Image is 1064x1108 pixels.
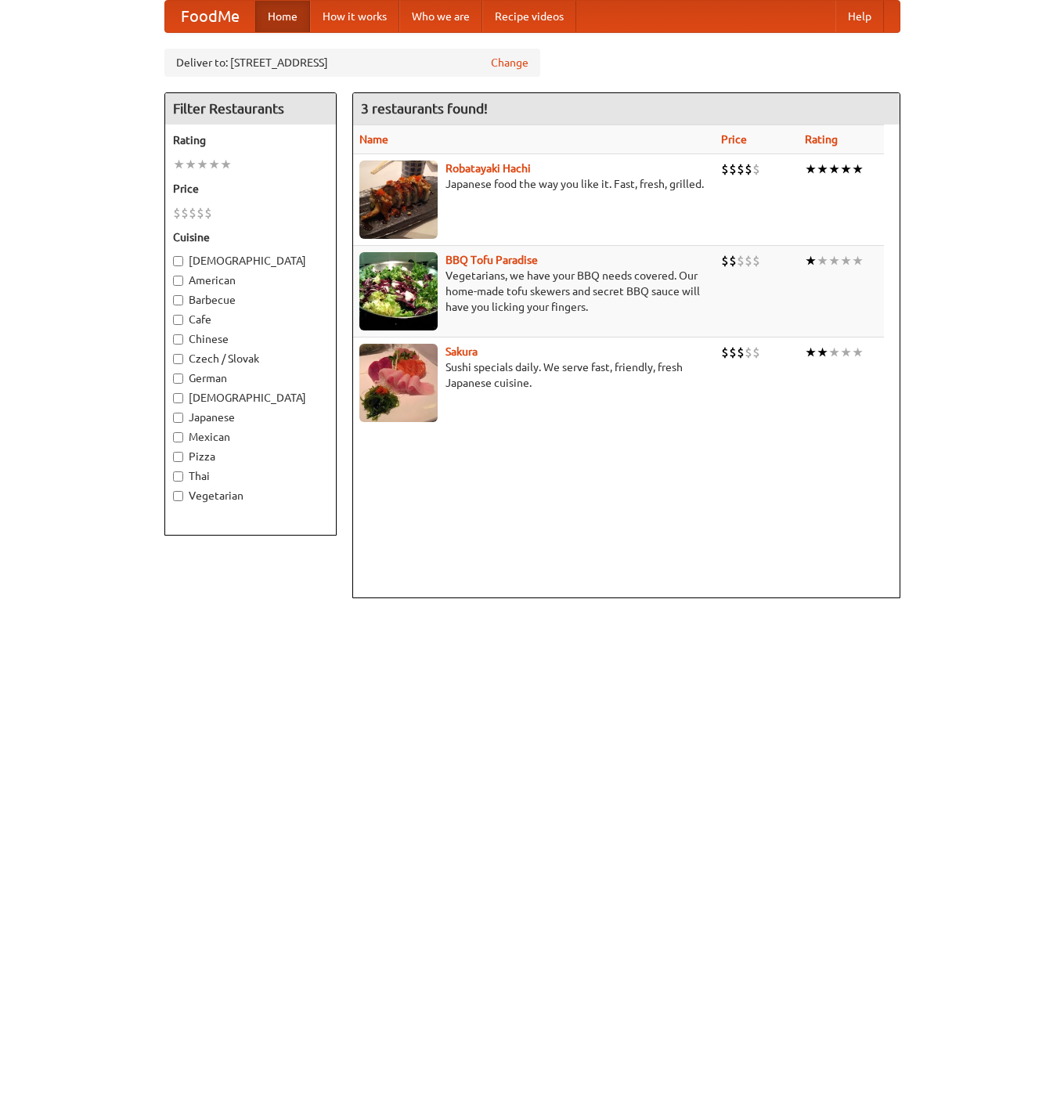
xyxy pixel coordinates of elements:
[359,344,438,422] img: sakura.jpg
[173,393,183,403] input: [DEMOGRAPHIC_DATA]
[729,161,737,178] li: $
[173,312,328,327] label: Cafe
[828,344,840,361] li: ★
[445,162,531,175] a: Robatayaki Hachi
[359,161,438,239] img: robatayaki.jpg
[173,351,328,366] label: Czech / Slovak
[197,156,208,173] li: ★
[173,413,183,423] input: Japanese
[173,370,328,386] label: German
[840,252,852,269] li: ★
[359,252,438,330] img: tofuparadise.jpg
[752,344,760,361] li: $
[185,156,197,173] li: ★
[173,276,183,286] input: American
[359,359,709,391] p: Sushi specials daily. We serve fast, friendly, fresh Japanese cuisine.
[805,344,817,361] li: ★
[310,1,399,32] a: How it works
[852,161,864,178] li: ★
[173,488,328,503] label: Vegetarian
[835,1,884,32] a: Help
[173,229,328,245] h5: Cuisine
[721,252,729,269] li: $
[729,344,737,361] li: $
[361,101,488,116] ng-pluralize: 3 restaurants found!
[164,49,540,77] div: Deliver to: [STREET_ADDRESS]
[852,252,864,269] li: ★
[173,253,328,269] label: [DEMOGRAPHIC_DATA]
[817,344,828,361] li: ★
[805,161,817,178] li: ★
[173,331,328,347] label: Chinese
[173,315,183,325] input: Cafe
[359,176,709,192] p: Japanese food the way you like it. Fast, fresh, grilled.
[745,252,752,269] li: $
[189,204,197,222] li: $
[359,133,388,146] a: Name
[165,93,336,125] h4: Filter Restaurants
[721,133,747,146] a: Price
[173,156,185,173] li: ★
[220,156,232,173] li: ★
[173,429,328,445] label: Mexican
[173,471,183,482] input: Thai
[173,452,183,462] input: Pizza
[173,272,328,288] label: American
[491,55,528,70] a: Change
[173,390,328,406] label: [DEMOGRAPHIC_DATA]
[204,204,212,222] li: $
[173,491,183,501] input: Vegetarian
[805,133,838,146] a: Rating
[817,161,828,178] li: ★
[165,1,255,32] a: FoodMe
[181,204,189,222] li: $
[173,204,181,222] li: $
[752,252,760,269] li: $
[745,344,752,361] li: $
[173,292,328,308] label: Barbecue
[721,161,729,178] li: $
[482,1,576,32] a: Recipe videos
[173,449,328,464] label: Pizza
[840,344,852,361] li: ★
[445,345,478,358] a: Sakura
[173,181,328,197] h5: Price
[173,295,183,305] input: Barbecue
[852,344,864,361] li: ★
[745,161,752,178] li: $
[255,1,310,32] a: Home
[173,374,183,384] input: German
[208,156,220,173] li: ★
[359,268,709,315] p: Vegetarians, we have your BBQ needs covered. Our home-made tofu skewers and secret BBQ sauce will...
[173,354,183,364] input: Czech / Slovak
[840,161,852,178] li: ★
[817,252,828,269] li: ★
[752,161,760,178] li: $
[805,252,817,269] li: ★
[445,254,538,266] a: BBQ Tofu Paradise
[173,334,183,345] input: Chinese
[173,256,183,266] input: [DEMOGRAPHIC_DATA]
[828,161,840,178] li: ★
[737,252,745,269] li: $
[737,344,745,361] li: $
[729,252,737,269] li: $
[173,432,183,442] input: Mexican
[399,1,482,32] a: Who we are
[721,344,729,361] li: $
[828,252,840,269] li: ★
[737,161,745,178] li: $
[197,204,204,222] li: $
[173,132,328,148] h5: Rating
[173,410,328,425] label: Japanese
[173,468,328,484] label: Thai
